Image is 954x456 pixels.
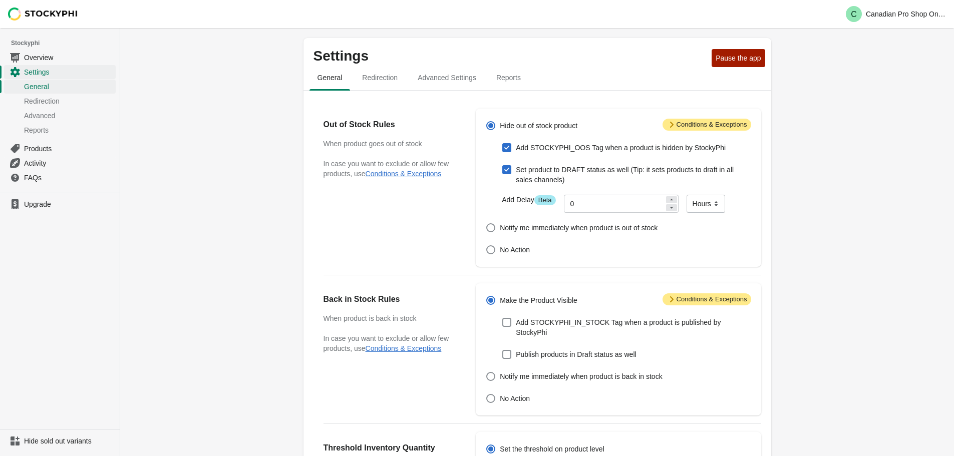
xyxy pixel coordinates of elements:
span: Set the threshold on product level [500,444,604,454]
a: Redirection [4,94,116,108]
span: General [309,69,351,87]
a: Hide sold out variants [4,434,116,448]
a: Reports [4,123,116,137]
span: FAQs [24,173,114,183]
span: Redirection [24,96,114,106]
span: Activity [24,158,114,168]
a: Overview [4,50,116,65]
span: Make the Product Visible [500,295,577,305]
a: Upgrade [4,197,116,211]
span: Hide out of stock product [500,121,577,131]
button: Avatar with initials CCanadian Pro Shop Online [842,4,950,24]
a: Settings [4,65,116,79]
span: Beta [534,195,556,205]
span: Overview [24,53,114,63]
h3: When product is back in stock [324,313,456,323]
span: Add STOCKYPHI_IN_STOCK Tag when a product is published by StockyPhi [516,317,751,337]
button: Conditions & Exceptions [366,170,442,178]
button: Advanced settings [408,65,486,91]
a: FAQs [4,170,116,185]
span: Upgrade [24,199,114,209]
p: In case you want to exclude or allow few products, use [324,159,456,179]
span: Publish products in Draft status as well [516,349,636,359]
a: Advanced [4,108,116,123]
span: Notify me immediately when product is back in stock [500,371,662,381]
h2: Threshold Inventory Quantity [324,442,456,454]
button: redirection [352,65,408,91]
span: Stockyphi [11,38,120,48]
button: general [307,65,353,91]
span: Advanced Settings [410,69,484,87]
span: Reports [488,69,529,87]
span: Conditions & Exceptions [663,119,751,131]
span: Hide sold out variants [24,436,114,446]
button: Conditions & Exceptions [366,344,442,352]
a: General [4,79,116,94]
span: Add STOCKYPHI_OOS Tag when a product is hidden by StockyPhi [516,143,726,153]
span: No Action [500,393,530,403]
span: General [24,82,114,92]
a: Activity [4,156,116,170]
span: Set product to DRAFT status as well (Tip: it sets products to draft in all sales channels) [516,165,751,185]
span: Redirection [354,69,406,87]
p: In case you want to exclude or allow few products, use [324,333,456,353]
span: Notify me immediately when product is out of stock [500,223,658,233]
h2: Back in Stock Rules [324,293,456,305]
span: No Action [500,245,530,255]
label: Add Delay [502,195,555,205]
p: Settings [313,48,708,64]
span: Avatar with initials C [846,6,862,22]
text: C [851,10,857,19]
h3: When product goes out of stock [324,139,456,149]
a: Products [4,141,116,156]
button: Pause the app [712,49,765,67]
p: Canadian Pro Shop Online [866,10,946,18]
h2: Out of Stock Rules [324,119,456,131]
span: Settings [24,67,114,77]
span: Pause the app [716,54,761,62]
span: Reports [24,125,114,135]
span: Products [24,144,114,154]
span: Advanced [24,111,114,121]
button: reports [486,65,531,91]
span: Conditions & Exceptions [663,293,751,305]
img: Stockyphi [8,8,78,21]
